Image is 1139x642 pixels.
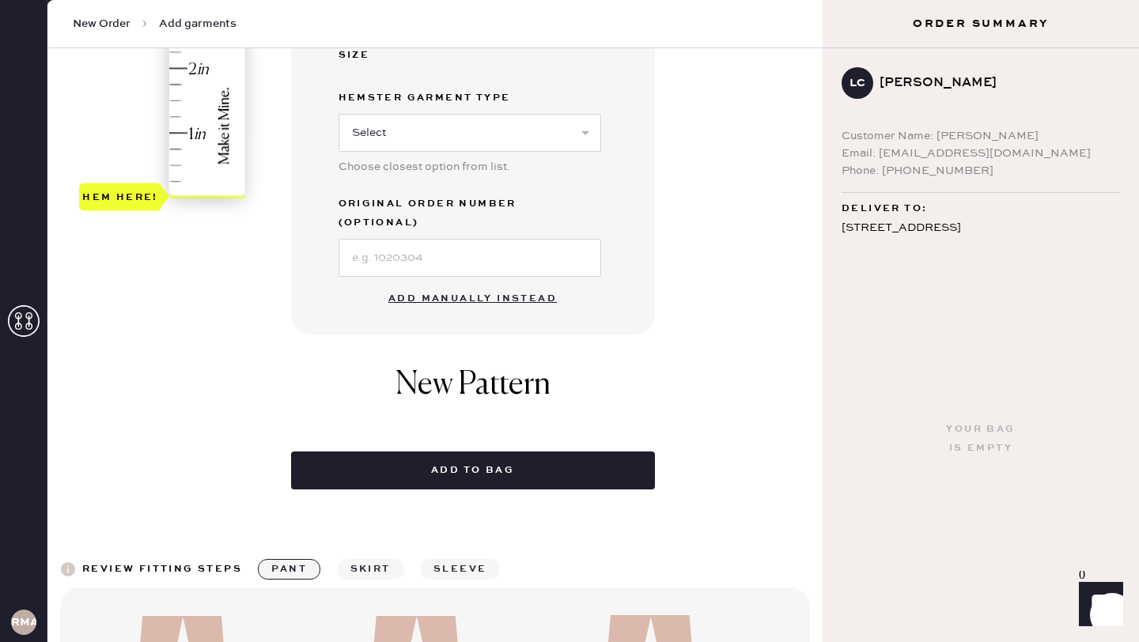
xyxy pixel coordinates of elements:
[1064,571,1132,639] iframe: Front Chat
[339,158,601,176] div: Choose closest option from list.
[842,199,927,218] span: Deliver to:
[339,239,601,277] input: e.g. 1020304
[842,127,1120,145] div: Customer Name: [PERSON_NAME]
[339,46,465,65] div: Size
[258,559,320,580] button: pant
[842,218,1120,278] div: [STREET_ADDRESS] [GEOGRAPHIC_DATA] , [GEOGRAPHIC_DATA] 77041
[850,77,865,89] h3: LC
[842,162,1120,179] div: Phone: [PHONE_NUMBER]
[11,617,36,628] h3: RMA
[946,420,1015,458] div: Your bag is empty
[379,283,566,315] button: Add manually instead
[842,145,1120,162] div: Email: [EMAIL_ADDRESS][DOMAIN_NAME]
[420,559,500,580] button: sleeve
[823,16,1139,32] h3: Order Summary
[291,451,655,489] button: Add to bag
[159,16,237,32] span: Add garments
[339,89,601,108] label: Hemster Garment Type
[880,74,1107,93] div: [PERSON_NAME]
[337,559,404,580] button: skirt
[395,366,551,420] h1: New Pattern
[82,187,158,206] div: Hem here!
[339,194,601,232] label: Original Order Number (Optional)
[73,16,131,32] span: New Order
[82,560,242,579] div: Review fitting steps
